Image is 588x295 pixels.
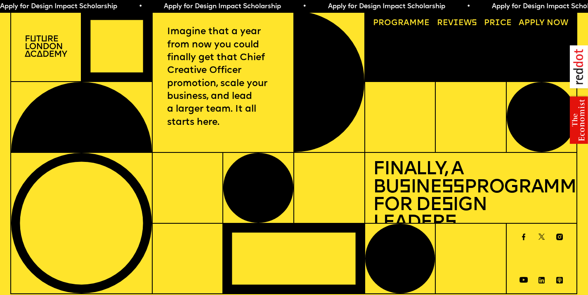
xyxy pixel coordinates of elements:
a: Price [480,15,516,31]
a: Programme [369,15,434,31]
span: ss [442,178,464,197]
span: • [139,3,142,10]
span: a [404,19,409,27]
a: Reviews [433,15,481,31]
span: • [302,3,306,10]
h1: Finally, a Bu ine Programme for De ign Leader [373,161,568,232]
span: A [519,19,524,27]
span: s [442,196,453,215]
p: Imagine that a year from now you could finally get that Chief Creative Officer promotion, scale y... [167,26,279,129]
a: Apply now [515,15,573,31]
span: • [467,3,470,10]
span: s [399,178,411,197]
span: s [445,214,456,232]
